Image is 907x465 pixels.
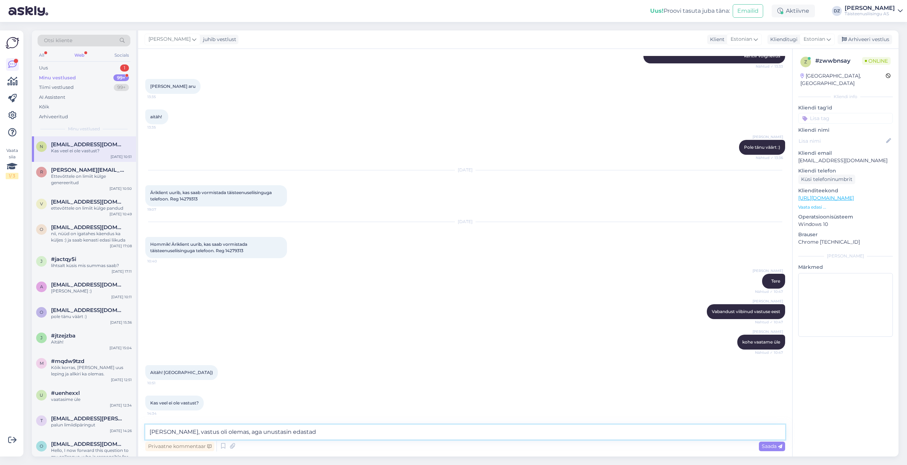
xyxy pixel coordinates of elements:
[51,224,125,231] span: oksana.vappe@tele2.com
[815,57,862,65] div: # zwwbnsay
[798,238,893,246] p: Chrome [TECHNICAL_ID]
[51,358,84,364] span: #mqdw9tzd
[707,36,725,43] div: Klient
[113,74,129,81] div: 99+
[73,51,86,60] div: Web
[40,169,43,175] span: r
[753,299,783,304] span: [PERSON_NAME]
[798,175,855,184] div: Küsi telefoninumbrit
[40,443,43,449] span: o
[6,36,19,50] img: Askly Logo
[51,173,132,186] div: Ettevõttele on limiit külge genereeritud
[804,35,825,43] span: Estonian
[798,93,893,100] div: Kliendi info
[114,84,129,91] div: 99+
[650,7,730,15] div: Proovi tasuta juba täna:
[147,380,174,386] span: 10:51
[111,377,132,382] div: [DATE] 12:51
[762,443,782,449] span: Saada
[51,364,132,377] div: Kõik korras, [PERSON_NAME] uus leping ja allkiri ka olemas.
[798,195,854,201] a: [URL][DOMAIN_NAME]
[51,256,76,262] span: #jactqy5i
[798,157,893,164] p: [EMAIL_ADDRESS][DOMAIN_NAME]
[838,35,892,44] div: Arhiveeri vestlus
[51,167,125,173] span: robert.afontsikov@tele2.com
[145,425,785,440] textarea: [PERSON_NAME], vastus oli olemas, aga unustasin edasta
[147,94,174,100] span: 13:35
[147,207,174,212] span: 19:07
[40,284,43,289] span: a
[120,64,129,72] div: 1
[798,263,893,271] p: Märkmed
[51,231,132,243] div: nii, nüüd on igatahes käendus ka küljes :) ja saab kenasti edasi liikuda
[753,134,783,140] span: [PERSON_NAME]
[145,442,214,451] div: Privaatne kommentaar
[40,259,43,264] span: j
[800,72,886,87] div: [GEOGRAPHIC_DATA], [GEOGRAPHIC_DATA]
[798,231,893,238] p: Brauser
[798,187,893,194] p: Klienditeekond
[742,339,780,345] span: kohe vaatame üle
[111,294,132,300] div: [DATE] 10:11
[40,144,43,149] span: n
[756,64,783,69] span: Nähtud ✓ 13:33
[68,126,100,132] span: Minu vestlused
[712,309,780,314] span: Vabandust viibinud vastuse eest
[147,411,174,416] span: 14:34
[147,259,174,264] span: 10:40
[109,211,132,217] div: [DATE] 10:49
[40,310,43,315] span: o
[39,64,48,72] div: Uus
[51,396,132,403] div: vaatasime üle
[767,36,798,43] div: Klienditugi
[845,11,895,17] div: Täisteenusliisingu AS
[731,35,752,43] span: Estonian
[51,447,132,460] div: Hello, I now forward this question to my colleague, who is responsible for this. The reply will b...
[51,441,125,447] span: oskar100@mail.ee
[110,243,132,249] div: [DATE] 17:08
[771,278,780,284] span: Tere
[804,59,807,64] span: z
[798,167,893,175] p: Kliendi telefon
[798,149,893,157] p: Kliendi email
[753,329,783,334] span: [PERSON_NAME]
[51,148,132,154] div: Kas veel ei ole vastust?
[145,167,785,173] div: [DATE]
[39,94,65,101] div: AI Assistent
[6,173,18,179] div: 1 / 3
[51,333,75,339] span: #jtzejzba
[39,113,68,120] div: Arhiveeritud
[798,204,893,210] p: Vaata edasi ...
[110,428,132,433] div: [DATE] 14:26
[111,154,132,159] div: [DATE] 10:51
[40,201,43,206] span: v
[39,84,74,91] div: Tiimi vestlused
[51,199,125,205] span: v.nikolaitsuk@gmail.com
[150,400,199,406] span: Kas veel ei ole vastust?
[650,7,664,14] b: Uus!
[756,155,783,160] span: Nähtud ✓ 13:36
[109,186,132,191] div: [DATE] 10:50
[40,335,43,340] span: j
[6,147,18,179] div: Vaata siia
[40,361,44,366] span: m
[51,313,132,320] div: pole tänu väärt :)
[798,104,893,112] p: Kliendi tag'id
[40,418,43,423] span: t
[51,205,132,211] div: ettevõttele on limiit külge pandud
[44,37,72,44] span: Otsi kliente
[51,141,125,148] span: natalia.katsalukha@tele2.com
[51,282,125,288] span: anett.voorel@tele2.com
[772,5,815,17] div: Aktiivne
[110,403,132,408] div: [DATE] 12:34
[755,350,783,355] span: Nähtud ✓ 10:47
[753,268,783,273] span: [PERSON_NAME]
[200,36,236,43] div: juhib vestlust
[148,35,191,43] span: [PERSON_NAME]
[150,84,196,89] span: [PERSON_NAME] aru
[109,345,132,351] div: [DATE] 15:04
[39,74,76,81] div: Minu vestlused
[110,320,132,325] div: [DATE] 15:36
[798,253,893,259] div: [PERSON_NAME]
[798,221,893,228] p: Windows 10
